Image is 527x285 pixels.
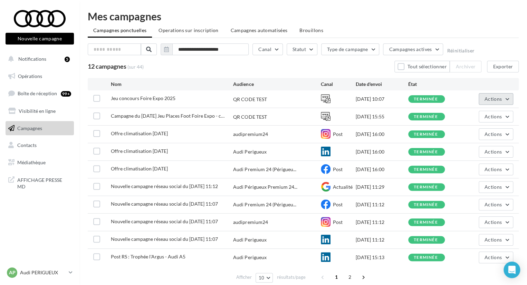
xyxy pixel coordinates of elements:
span: Actions [485,254,502,260]
div: Open Intercom Messenger [504,262,520,278]
span: Actions [485,237,502,243]
div: Date d'envoi [356,81,408,88]
a: Contacts [4,138,75,153]
button: Actions [479,146,513,158]
div: [DATE] 11:12 [356,236,408,243]
button: Statut [287,43,317,55]
div: terminée [414,167,438,172]
button: Campagnes actives [383,43,443,55]
div: 5 [65,57,70,62]
span: Afficher [236,274,252,281]
span: Contacts [17,142,37,148]
span: Médiathèque [17,159,46,165]
div: terminée [414,255,438,260]
span: Notifications [18,56,46,62]
button: Nouvelle campagne [6,33,74,45]
a: Opérations [4,69,75,83]
a: AFFICHAGE PRESSE MD [4,173,75,193]
a: Boîte de réception99+ [4,86,75,101]
a: Visibilité en ligne [4,104,75,118]
button: Actions [479,111,513,122]
span: (sur 44) [127,63,144,70]
span: Visibilité en ligne [19,108,56,114]
span: 12 campagnes [88,62,126,70]
div: terminée [414,115,438,119]
button: Actions [479,93,513,105]
button: Actions [479,199,513,210]
div: [DATE] 11:12 [356,201,408,208]
span: Opérations [18,73,42,79]
div: [DATE] 16:00 [356,166,408,173]
span: Campagnes automatisées [230,27,287,33]
button: Actions [479,128,513,140]
div: Audi Perigueux [233,254,266,261]
span: résultats/page [277,274,305,281]
button: 10 [256,273,273,283]
p: Audi PERIGUEUX [20,269,66,276]
div: terminée [414,132,438,137]
button: Actions [479,234,513,246]
span: Actions [485,184,502,190]
span: Actions [485,202,502,207]
div: terminée [414,150,438,154]
span: Actions [485,149,502,155]
span: AFFICHAGE PRESSE MD [17,175,71,190]
div: Audience [233,81,320,88]
div: Canal [321,81,356,88]
div: Audi Perigueux [233,148,266,155]
div: QR CODE TEST [233,114,267,120]
span: 1 [331,272,342,283]
div: Audi Perigueux [233,236,266,243]
div: terminée [414,220,438,225]
span: Audi Périgueux Premium 24... [233,184,297,190]
div: [DATE] 15:55 [356,113,408,120]
span: Actions [485,114,502,119]
span: Actions [485,219,502,225]
span: Actions [485,166,502,172]
div: [DATE] 11:12 [356,219,408,226]
span: Offre climatisation mai 2025 [111,166,168,171]
span: Nouvelle campagne réseau social du 25-04-2025 11:07 [111,201,218,207]
button: Tout sélectionner [394,61,450,72]
span: Audi Premium 24 (Périgueu... [233,201,296,208]
a: Médiathèque [4,155,75,170]
span: Actions [485,96,502,102]
div: terminée [414,97,438,101]
span: Jeu concours Foire Expo 2025 [111,95,175,101]
div: [DATE] 11:29 [356,184,408,190]
div: audipremium24 [233,219,268,226]
span: Actions [485,131,502,137]
span: Brouillons [299,27,323,33]
button: Canal [252,43,283,55]
div: Mes campagnes [88,11,519,21]
button: Notifications 5 [4,52,73,66]
span: Nouvelle campagne réseau social du 25-04-2025 11:12 [111,183,218,189]
div: Nom [111,81,233,88]
span: Post [333,166,343,172]
div: [DATE] 16:00 [356,148,408,155]
button: Archiver [450,61,481,72]
span: Post [333,202,343,207]
span: 2 [344,272,355,283]
span: Actualité [333,184,353,190]
span: Post RS : Trophée l'Argus - Audi A5 [111,254,185,259]
div: [DATE] 16:00 [356,131,408,138]
span: 10 [259,275,265,281]
button: Type de campagne [321,43,380,55]
div: audipremium24 [233,131,268,138]
span: Nouvelle campagne réseau social du 25-04-2025 11:07 [111,218,218,224]
div: terminée [414,203,438,207]
span: Offre climatisation mai 2025 [111,130,168,136]
button: Actions [479,216,513,228]
button: Actions [479,252,513,263]
div: terminée [414,238,438,242]
div: terminée [414,185,438,189]
span: Offre climatisation mai 2025 [111,148,168,154]
div: [DATE] 10:07 [356,96,408,102]
span: Boîte de réception [18,90,57,96]
button: Actions [479,164,513,175]
span: Campagne du 09-09-2025 Jeu Places Foot Foire Expo - copie [111,113,224,119]
button: Exporter [487,61,519,72]
span: AP [9,269,16,276]
a: AP Audi PERIGUEUX [6,266,74,279]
